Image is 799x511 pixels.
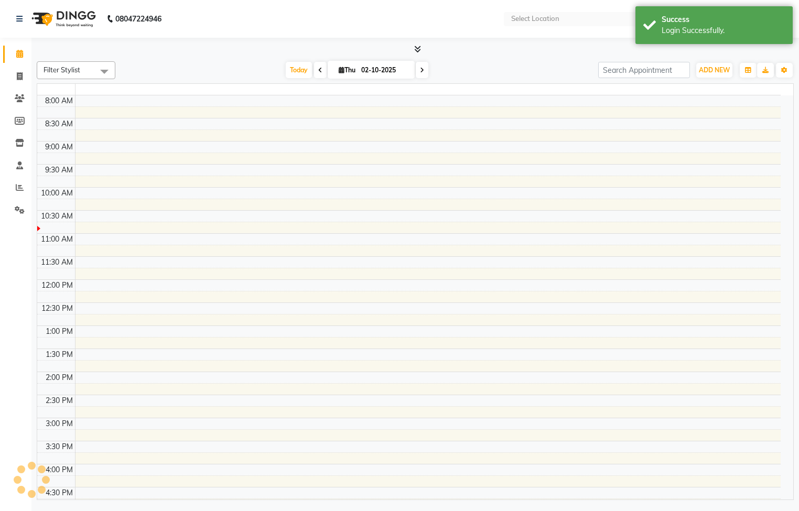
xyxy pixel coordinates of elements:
div: 3:00 PM [44,418,75,429]
div: Select Location [511,14,559,24]
div: 4:30 PM [44,487,75,498]
div: 2:30 PM [44,395,75,406]
div: 10:30 AM [39,211,75,222]
div: 4:00 PM [44,464,75,475]
span: Filter Stylist [44,66,80,74]
b: 08047224946 [115,4,161,34]
span: Today [286,62,312,78]
input: Search Appointment [598,62,690,78]
input: 2025-10-02 [358,62,411,78]
div: 9:30 AM [43,165,75,176]
div: 1:00 PM [44,326,75,337]
div: Login Successfully. [662,25,785,36]
div: 9:00 AM [43,142,75,153]
div: Success [662,14,785,25]
span: Thu [336,66,358,74]
div: 10:00 AM [39,188,75,199]
img: logo [27,4,99,34]
div: 1:30 PM [44,349,75,360]
div: 3:30 PM [44,441,75,452]
div: 11:00 AM [39,234,75,245]
div: 8:30 AM [43,118,75,129]
div: 8:00 AM [43,95,75,106]
div: 11:30 AM [39,257,75,268]
div: 12:30 PM [39,303,75,314]
span: ADD NEW [699,66,730,74]
div: 12:00 PM [39,280,75,291]
button: ADD NEW [696,63,732,78]
div: 2:00 PM [44,372,75,383]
